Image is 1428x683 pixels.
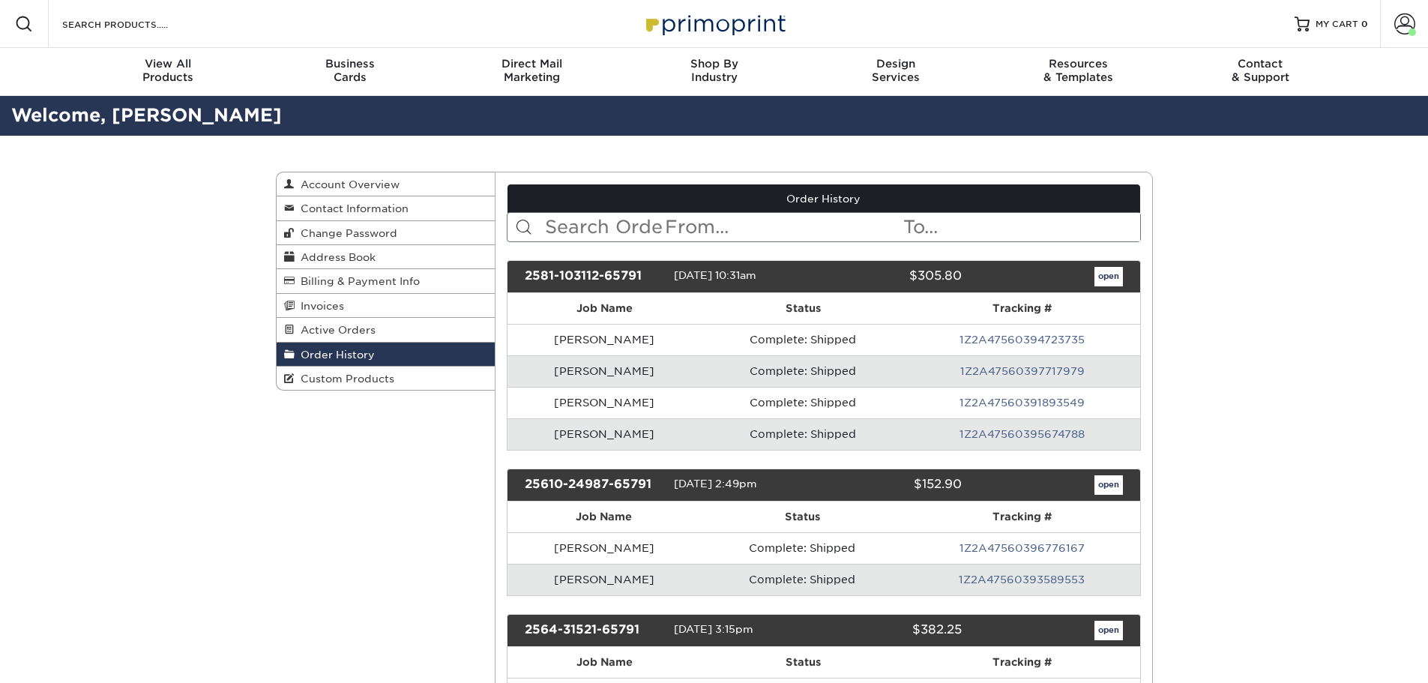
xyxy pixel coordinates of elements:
a: open [1094,621,1123,640]
div: $382.25 [813,621,973,640]
td: Complete: Shipped [701,355,905,387]
input: To... [902,213,1140,241]
input: SEARCH PRODUCTS..... [61,15,207,33]
span: Direct Mail [441,57,623,70]
th: Job Name [507,647,701,678]
td: [PERSON_NAME] [507,355,701,387]
span: Invoices [295,300,344,312]
a: 1Z2A47560396776167 [959,542,1085,554]
div: Products [77,57,259,84]
th: Status [701,647,905,678]
div: 25610-24987-65791 [513,475,674,495]
a: 1Z2A47560394723735 [959,334,1085,346]
a: Contact Information [277,196,495,220]
a: Account Overview [277,172,495,196]
span: Change Password [295,227,397,239]
a: open [1094,267,1123,286]
td: Complete: Shipped [701,418,905,450]
div: Services [805,57,987,84]
td: [PERSON_NAME] [507,324,701,355]
th: Job Name [507,293,701,324]
a: 1Z2A47560391893549 [959,397,1085,409]
span: Account Overview [295,178,400,190]
span: Order History [295,349,375,361]
div: & Templates [987,57,1169,84]
input: Search Orders... [543,213,663,241]
div: 2564-31521-65791 [513,621,674,640]
div: Industry [623,57,805,84]
td: [PERSON_NAME] [507,387,701,418]
th: Tracking # [905,647,1140,678]
div: Cards [259,57,441,84]
td: [PERSON_NAME] [507,532,701,564]
a: Order History [507,184,1140,213]
div: & Support [1169,57,1352,84]
a: Shop ByIndustry [623,48,805,96]
a: Change Password [277,221,495,245]
span: [DATE] 3:15pm [674,623,753,635]
a: Address Book [277,245,495,269]
a: Billing & Payment Info [277,269,495,293]
span: [DATE] 2:49pm [674,478,757,490]
span: Active Orders [295,324,376,336]
img: Primoprint [639,7,789,40]
div: 2581-103112-65791 [513,267,674,286]
span: Contact Information [295,202,409,214]
td: [PERSON_NAME] [507,418,701,450]
th: Tracking # [905,293,1140,324]
td: [PERSON_NAME] [507,564,701,595]
td: Complete: Shipped [701,387,905,418]
span: Business [259,57,441,70]
a: Resources& Templates [987,48,1169,96]
span: MY CART [1316,18,1358,31]
a: Order History [277,343,495,367]
span: [DATE] 10:31am [674,269,756,281]
a: Active Orders [277,318,495,342]
a: 1Z2A47560397717979 [960,365,1085,377]
span: Address Book [295,251,376,263]
th: Status [701,293,905,324]
span: Custom Products [295,373,394,385]
span: Resources [987,57,1169,70]
td: Complete: Shipped [701,532,904,564]
th: Job Name [507,502,701,532]
a: Contact& Support [1169,48,1352,96]
a: Direct MailMarketing [441,48,623,96]
td: Complete: Shipped [701,324,905,355]
input: From... [663,213,902,241]
a: Custom Products [277,367,495,390]
a: open [1094,475,1123,495]
div: $305.80 [813,267,973,286]
a: DesignServices [805,48,987,96]
div: Marketing [441,57,623,84]
a: View AllProducts [77,48,259,96]
th: Status [701,502,904,532]
span: Contact [1169,57,1352,70]
span: 0 [1361,19,1368,29]
a: BusinessCards [259,48,441,96]
span: Design [805,57,987,70]
div: $152.90 [813,475,973,495]
a: Invoices [277,294,495,318]
td: Complete: Shipped [701,564,904,595]
th: Tracking # [904,502,1140,532]
a: 1Z2A47560395674788 [959,428,1085,440]
a: 1Z2A47560393589553 [959,574,1085,586]
span: Billing & Payment Info [295,275,420,287]
span: View All [77,57,259,70]
span: Shop By [623,57,805,70]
